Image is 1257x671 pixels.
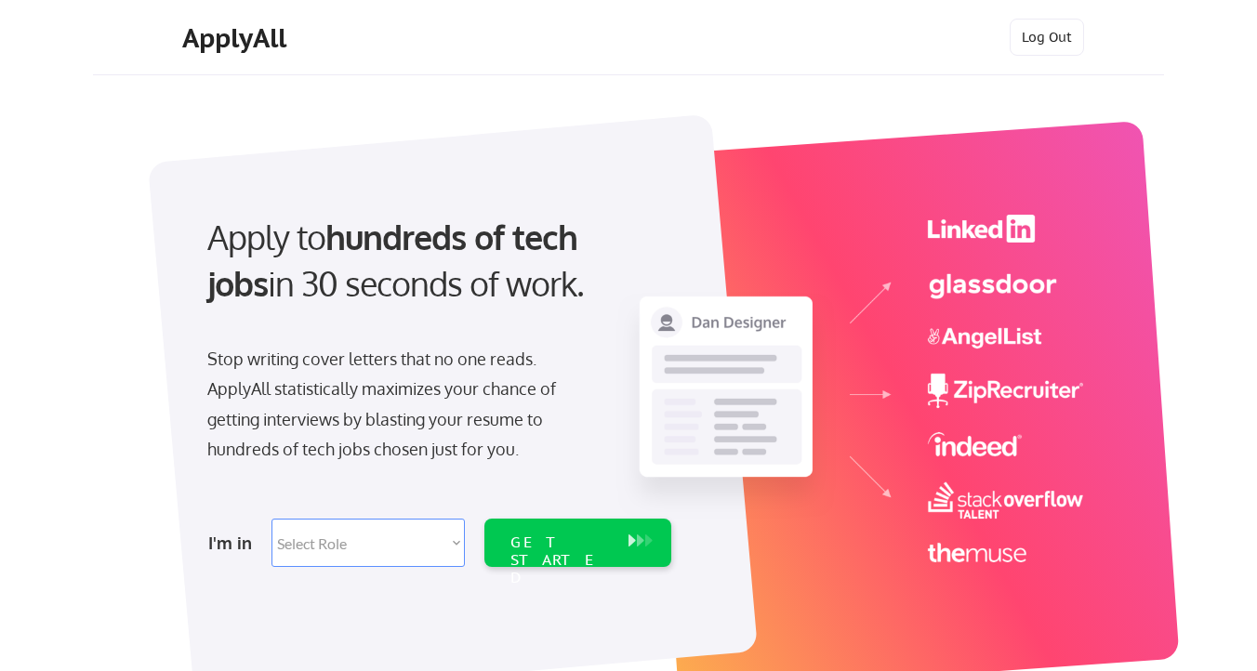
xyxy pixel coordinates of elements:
div: ApplyAll [182,22,292,54]
button: Log Out [1010,19,1084,56]
strong: hundreds of tech jobs [207,216,586,304]
div: I'm in [208,528,260,558]
div: Stop writing cover letters that no one reads. ApplyAll statistically maximizes your chance of get... [207,344,589,465]
div: Apply to in 30 seconds of work. [207,214,664,308]
div: GET STARTED [510,533,610,587]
